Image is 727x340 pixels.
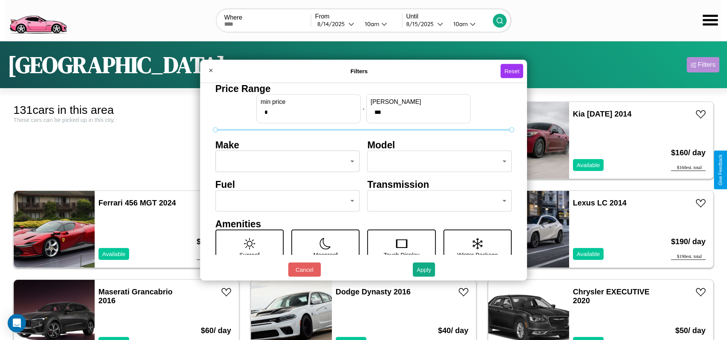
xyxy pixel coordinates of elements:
div: 8 / 14 / 2025 [317,20,348,28]
button: Cancel [288,263,321,277]
div: 10am [361,20,381,28]
button: 10am [447,20,493,28]
img: logo [6,4,70,36]
div: 131 cars in this area [13,103,239,117]
a: Dodge Dynasty 2016 [336,287,411,296]
h4: Model [368,139,512,150]
div: Filters [698,61,716,69]
h3: $ 190 / day [671,230,706,254]
div: 8 / 15 / 2025 [406,20,437,28]
h4: Amenities [215,218,512,229]
p: Available [577,160,600,170]
p: - [363,103,364,114]
div: 10am [450,20,470,28]
a: Ferrari 456 MGT 2024 [98,199,176,207]
h4: Price Range [215,83,512,94]
a: Chrysler EXECUTIVE 2020 [573,287,650,305]
div: $ 160 est. total [671,165,706,171]
p: Winter Package [457,249,498,260]
div: $ 190 est. total [671,254,706,260]
h3: $ 120 / day [197,230,231,254]
button: 8/14/2025 [315,20,358,28]
h4: Filters [218,68,501,74]
button: Filters [687,57,719,72]
a: Lexus LC 2014 [573,199,627,207]
button: 10am [359,20,402,28]
p: Available [102,249,126,259]
h4: Fuel [215,179,360,190]
label: Until [406,13,493,20]
label: [PERSON_NAME] [371,98,466,105]
p: Sunroof [240,249,260,260]
div: Give Feedback [718,154,723,186]
h4: Make [215,139,360,150]
h1: [GEOGRAPHIC_DATA] [8,49,225,80]
label: min price [261,98,356,105]
p: Available [577,249,600,259]
div: Open Intercom Messenger [8,314,26,332]
div: These cars can be picked up in this city. [13,117,239,123]
p: Touch Display [384,249,419,260]
a: Maserati Grancabrio 2016 [98,287,172,305]
h4: Transmission [368,179,512,190]
div: $ 120 est. total [197,254,231,260]
label: From [315,13,402,20]
label: Where [224,14,311,21]
p: Moonroof [313,249,338,260]
a: Kia [DATE] 2014 [573,110,632,118]
h3: $ 160 / day [671,141,706,165]
button: Apply [413,263,435,277]
button: Reset [501,64,523,78]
